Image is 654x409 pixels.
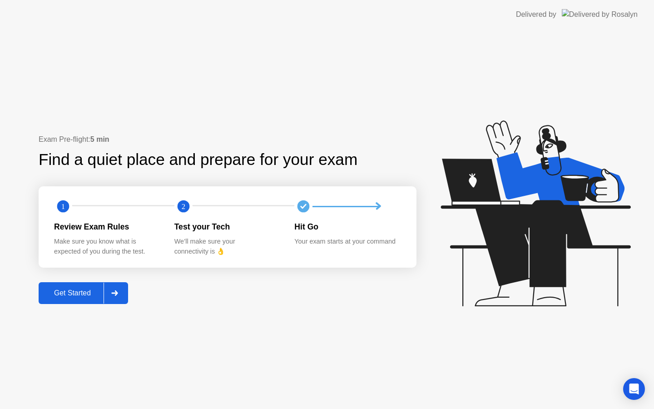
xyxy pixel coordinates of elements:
[562,9,638,20] img: Delivered by Rosalyn
[174,221,280,233] div: Test your Tech
[182,202,185,211] text: 2
[41,289,104,297] div: Get Started
[54,221,160,233] div: Review Exam Rules
[294,221,400,233] div: Hit Go
[623,378,645,400] div: Open Intercom Messenger
[61,202,65,211] text: 1
[54,237,160,256] div: Make sure you know what is expected of you during the test.
[294,237,400,247] div: Your exam starts at your command
[174,237,280,256] div: We’ll make sure your connectivity is 👌
[39,282,128,304] button: Get Started
[90,135,109,143] b: 5 min
[516,9,556,20] div: Delivered by
[39,134,416,145] div: Exam Pre-flight:
[39,148,359,172] div: Find a quiet place and prepare for your exam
